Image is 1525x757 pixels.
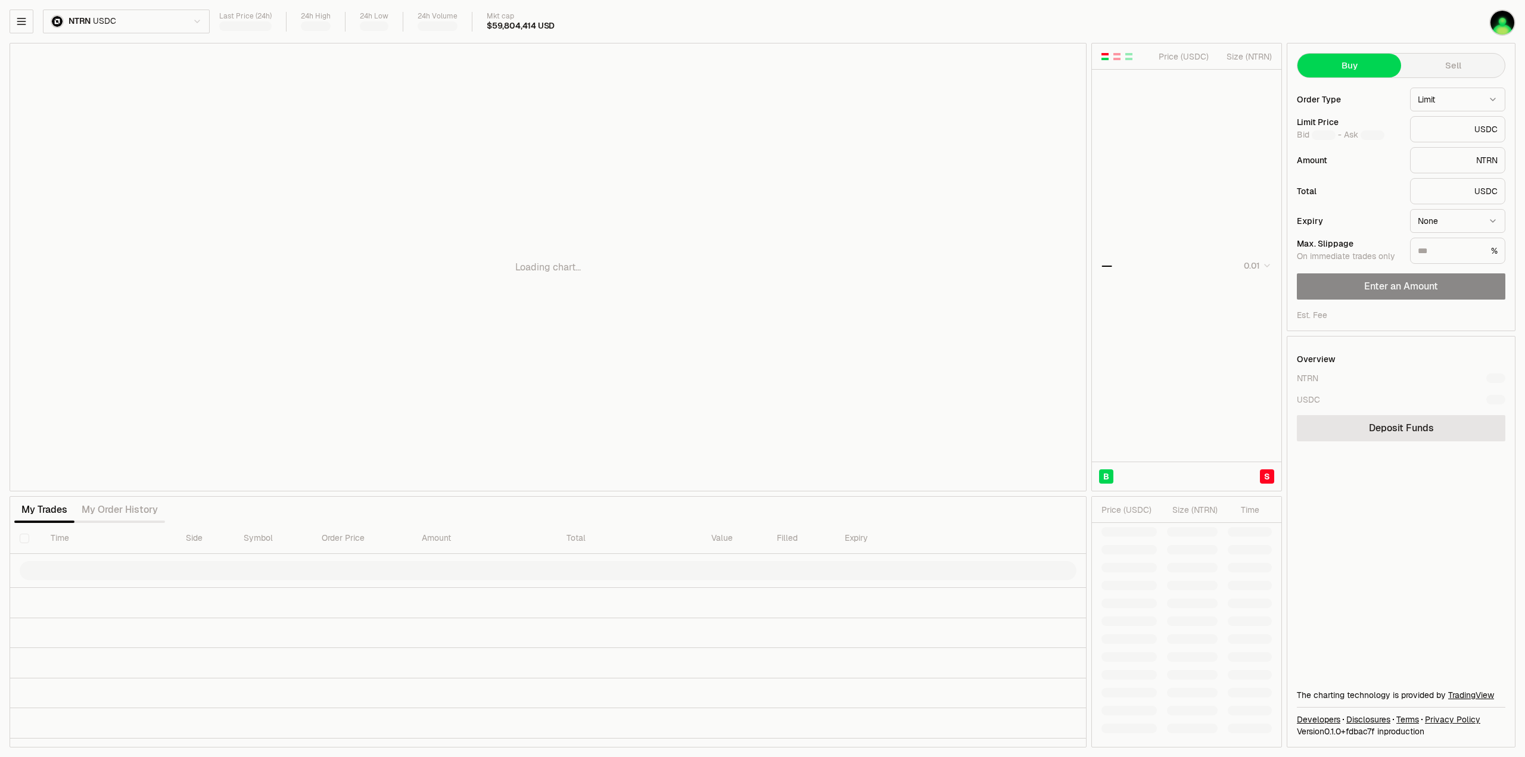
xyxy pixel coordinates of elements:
div: Order Type [1297,95,1400,104]
button: Show Sell Orders Only [1112,52,1122,61]
span: Bid - [1297,130,1342,141]
a: TradingView [1448,690,1494,700]
a: Deposit Funds [1297,415,1505,441]
th: Time [41,523,176,554]
div: NTRN [1410,147,1505,173]
div: % [1410,238,1505,264]
div: Amount [1297,156,1400,164]
a: Terms [1396,714,1419,725]
p: Loading chart... [515,260,581,275]
div: $59,804,414 USD [487,21,555,32]
button: Select all [20,534,29,543]
button: My Order History [74,498,165,522]
button: Limit [1410,88,1505,111]
div: Expiry [1297,217,1400,225]
th: Expiry [835,523,966,554]
img: NTRN Logo [52,16,63,27]
a: Privacy Policy [1425,714,1480,725]
div: Max. Slippage [1297,239,1400,248]
div: 24h Volume [418,12,457,21]
div: Mkt cap [487,12,555,21]
div: Last Price (24h) [219,12,272,21]
th: Side [176,523,234,554]
div: Size ( NTRN ) [1219,51,1272,63]
button: 0.01 [1240,258,1272,273]
div: Overview [1297,353,1336,365]
th: Value [702,523,767,554]
th: Order Price [312,523,412,554]
th: Amount [412,523,557,554]
a: Disclosures [1346,714,1390,725]
button: None [1410,209,1505,233]
button: Sell [1401,54,1505,77]
div: 24h Low [360,12,388,21]
span: S [1264,471,1270,482]
div: On immediate trades only [1297,251,1400,262]
div: USDC [1297,394,1320,406]
button: Show Buy Orders Only [1124,52,1134,61]
span: fdbac7f5450018fdb15f39cff33b4b12ae84a096 [1346,726,1375,737]
div: NTRN [1297,372,1318,384]
button: My Trades [14,498,74,522]
th: Total [557,523,702,554]
div: Time [1228,504,1259,516]
div: The charting technology is provided by [1297,689,1505,701]
div: Est. Fee [1297,309,1327,321]
div: Price ( USDC ) [1156,51,1209,63]
span: Ask [1344,130,1384,141]
div: Total [1297,187,1400,195]
button: Show Buy and Sell Orders [1100,52,1110,61]
div: Price ( USDC ) [1101,504,1157,516]
img: 렛쟈 [1490,11,1514,35]
a: Developers [1297,714,1340,725]
div: 24h High [301,12,331,21]
button: Buy [1297,54,1401,77]
th: Symbol [234,523,312,554]
div: USDC [1410,178,1505,204]
span: NTRN [69,16,91,27]
div: Size ( NTRN ) [1167,504,1218,516]
div: — [1101,257,1112,274]
th: Filled [767,523,835,554]
span: USDC [93,16,116,27]
div: USDC [1410,116,1505,142]
div: Limit Price [1297,118,1400,126]
div: Version 0.1.0 + in production [1297,725,1505,737]
span: B [1103,471,1109,482]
